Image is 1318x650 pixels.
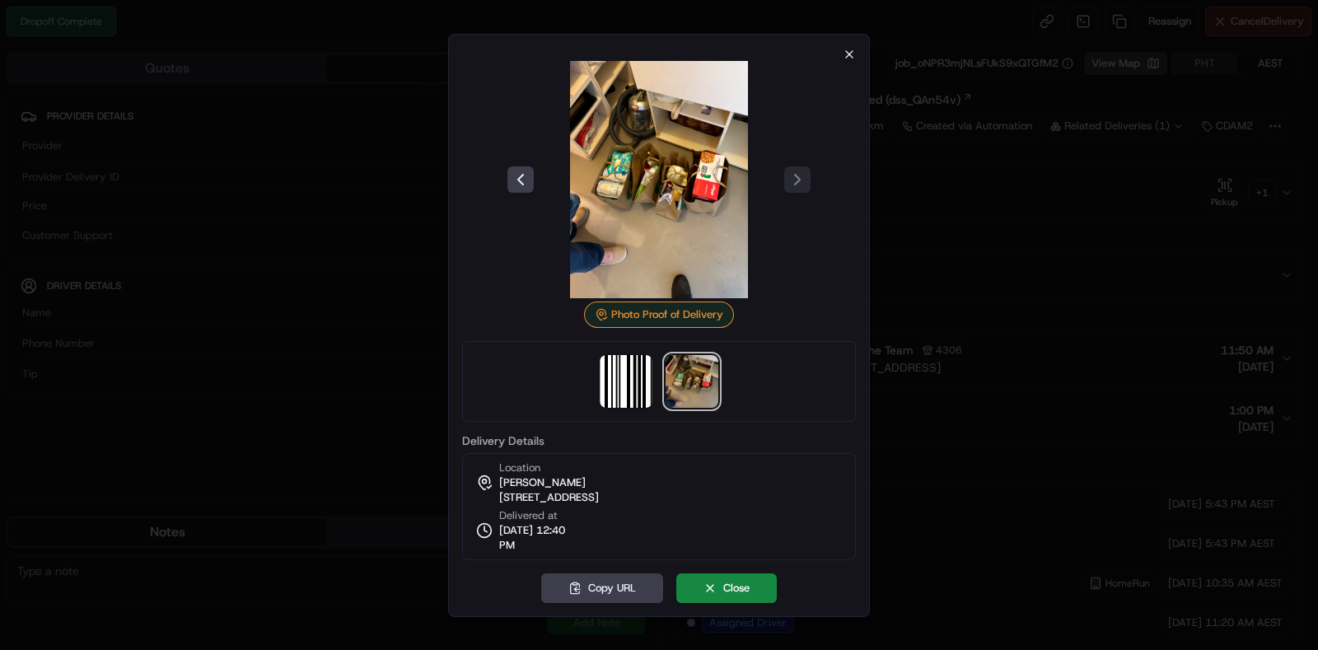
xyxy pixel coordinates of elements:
[499,523,575,553] span: [DATE] 12:40 PM
[676,573,777,603] button: Close
[499,508,575,523] span: Delivered at
[541,573,663,603] button: Copy URL
[462,435,856,447] label: Delivery Details
[540,61,778,298] img: photo_proof_of_delivery image
[600,355,652,408] img: barcode_scan_on_pickup image
[666,355,718,408] img: photo_proof_of_delivery image
[584,302,734,328] div: Photo Proof of Delivery
[499,490,599,505] span: [STREET_ADDRESS]
[499,475,586,490] span: [PERSON_NAME]
[499,461,540,475] span: Location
